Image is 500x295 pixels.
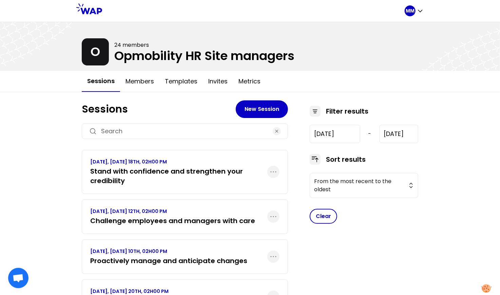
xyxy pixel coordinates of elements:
button: MM [405,5,424,16]
p: [DATE], [DATE] 12TH, 02H00 PM [90,208,255,215]
p: [DATE], [DATE] 20TH, 02H00 PM [90,288,181,295]
button: Clear [310,209,337,224]
button: Templates [159,71,203,92]
a: [DATE], [DATE] 12TH, 02H00 PMChallenge employees and managers with care [90,208,255,225]
input: YYYY-M-D [380,125,418,143]
span: - [368,130,371,138]
a: [DATE], [DATE] 10TH, 02H00 PMProactively manage and anticipate changes [90,248,247,265]
h3: Proactively manage and anticipate changes [90,256,247,265]
h3: Challenge employees and managers with care [90,216,255,225]
button: Members [120,71,159,92]
h3: Sort results [326,155,366,164]
input: Search [101,126,269,136]
div: Ouvrir le chat [8,268,28,288]
button: Sessions [82,71,120,92]
input: YYYY-M-D [310,125,360,143]
button: New Session [236,100,288,118]
button: From the most recent to the oldest [310,173,418,198]
h3: Filter results [326,106,368,116]
a: [DATE], [DATE] 18TH, 02H00 PMStand with confidence and strengthen your credibility [90,158,267,185]
span: From the most recent to the oldest [314,177,404,194]
p: [DATE], [DATE] 18TH, 02H00 PM [90,158,267,165]
p: MM [406,7,415,14]
h3: Stand with confidence and strengthen your credibility [90,166,267,185]
button: Invites [203,71,233,92]
p: [DATE], [DATE] 10TH, 02H00 PM [90,248,247,255]
h1: Sessions [82,103,236,115]
button: Metrics [233,71,266,92]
